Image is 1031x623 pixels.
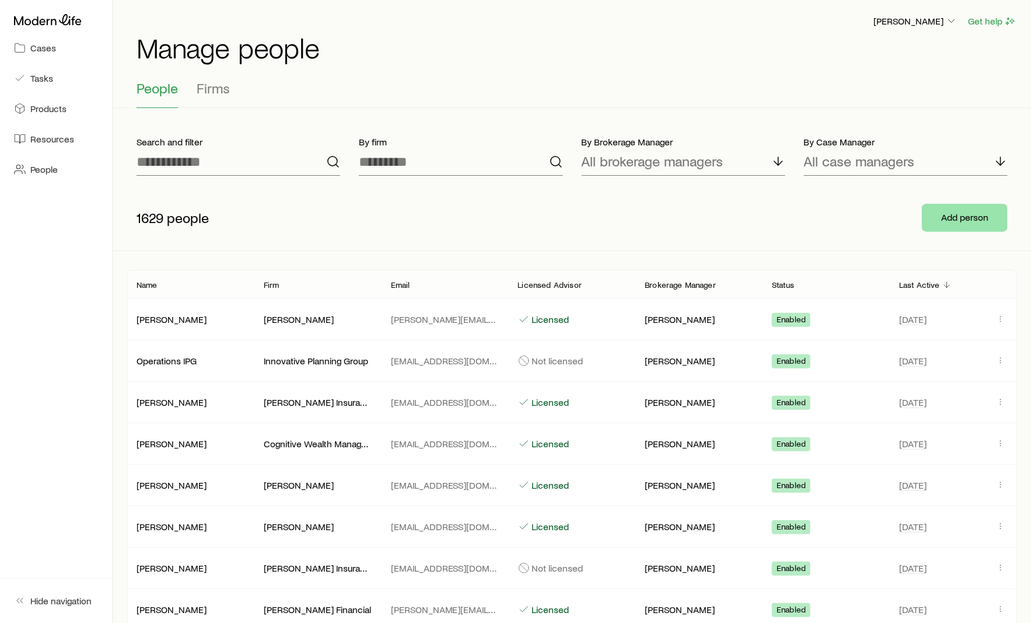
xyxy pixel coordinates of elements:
span: Enabled [777,605,806,617]
a: People [9,156,103,182]
p: Licensed [532,396,569,408]
p: Licensed [532,438,569,450]
span: Enabled [777,563,806,576]
p: Chris Davenport [137,396,245,408]
span: Enabled [777,522,806,534]
span: [DATE] [899,604,927,615]
span: people [167,210,209,226]
p: Email [391,280,410,290]
span: [DATE] [899,355,927,367]
p: Brokerage Manager [645,280,716,290]
p: Name [137,280,158,290]
p: Brandon Parry [645,438,753,450]
span: [DATE] [899,479,927,491]
p: generationalwealthm@gmail.com [391,521,499,532]
span: People [137,80,178,96]
p: Operations IPG [137,355,245,367]
div: Cognitive Wealth Management [264,438,372,450]
p: alan@swonginsurance.com [391,314,499,325]
p: [PERSON_NAME] [873,15,957,27]
p: Ryan McCreary [645,521,753,532]
p: James Worobe [137,479,245,491]
p: By Brokerage Manager [582,136,785,148]
button: Hide navigation [9,588,103,614]
button: Get help [967,15,1017,28]
p: cdavenport@coylekiley.com [391,396,499,408]
div: [PERSON_NAME] Financial [264,604,371,616]
div: [PERSON_NAME] Insurance Agency, Inc [264,396,372,409]
p: Amber Busenbark [137,562,245,574]
p: amber@trowbridgefinancial.com [391,562,499,574]
p: Matt Kaas [645,562,753,574]
p: All case managers [804,153,915,169]
p: Nick Weiler [645,355,753,367]
p: Matt Kaas [645,396,753,408]
div: People and firms tabs [137,80,1008,108]
p: Licensed [532,521,569,532]
span: Hide navigation [30,595,92,607]
span: Resources [30,133,74,145]
div: [PERSON_NAME] [264,479,334,492]
p: Brice Falkner [137,604,245,615]
p: Licensed [532,479,569,491]
p: Status [772,280,794,290]
p: Last Active [899,280,940,290]
p: Not licensed [532,562,583,574]
a: Cases [9,35,103,61]
span: 1629 [137,210,163,226]
p: brice@falknerfinancial.com [391,604,499,615]
span: Enabled [777,315,806,327]
p: jworobe@gmail.com [391,479,499,491]
a: Resources [9,126,103,152]
p: By Case Manager [804,136,1008,148]
span: Enabled [777,356,806,368]
h1: Manage people [137,33,1017,61]
button: [PERSON_NAME] [873,15,958,29]
div: [PERSON_NAME] Insurance Agency, Inc [264,562,372,575]
span: Cases [30,42,56,54]
p: Obson Jacque [137,521,245,532]
a: Products [9,96,103,121]
span: [DATE] [899,521,927,532]
span: Enabled [777,481,806,493]
p: operations@innovativeplanning.com [391,355,499,367]
p: Licensed [532,314,569,325]
p: Licensed [532,604,569,615]
p: Tori Samuel [137,438,245,450]
p: By firm [359,136,562,148]
a: Tasks [9,65,103,91]
span: [DATE] [899,314,927,325]
p: Not licensed [532,355,583,367]
p: tsamuel@cognitive-wealth.com [391,438,499,450]
p: All brokerage managers [582,153,724,169]
p: Evan Roberts [645,479,753,491]
span: [DATE] [899,438,927,450]
span: [DATE] [899,562,927,574]
span: People [30,163,58,175]
span: Enabled [777,439,806,451]
span: [DATE] [899,396,927,408]
p: Licensed Advisor [518,280,582,290]
p: Brandon Parry [645,314,753,325]
p: Matt Kaas [645,604,753,615]
div: Innovative Planning Group [264,355,368,367]
div: [PERSON_NAME] [264,314,334,326]
p: Firm [264,280,279,290]
button: Add person [922,204,1008,232]
span: Firms [197,80,230,96]
p: Search and filter [137,136,340,148]
span: Tasks [30,72,53,84]
span: Products [30,103,67,114]
div: [PERSON_NAME] [264,521,334,533]
p: Alan Wong [137,314,245,325]
span: Enabled [777,398,806,410]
